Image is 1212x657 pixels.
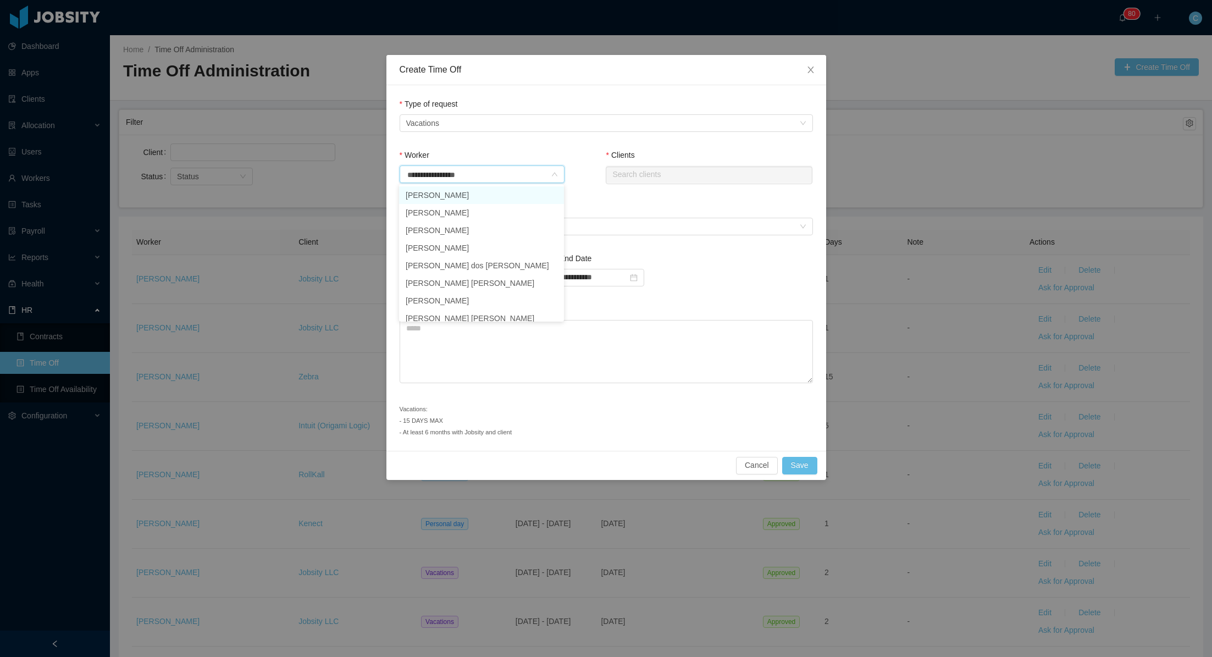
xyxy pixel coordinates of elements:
li: [PERSON_NAME] [399,222,564,239]
i: icon: close [806,65,815,74]
label: Worker [400,151,429,159]
i: icon: down [800,223,806,231]
li: [PERSON_NAME] [PERSON_NAME] [399,274,564,292]
li: [PERSON_NAME] [399,204,564,222]
button: Close [795,55,826,86]
label: End Date [554,254,591,263]
div: Vacations [406,115,439,131]
li: [PERSON_NAME] [399,186,564,204]
textarea: Notes [400,320,813,383]
li: [PERSON_NAME] dos [PERSON_NAME] [399,257,564,274]
li: [PERSON_NAME] [399,239,564,257]
i: icon: calendar [630,274,638,281]
li: [PERSON_NAME] [PERSON_NAME] [399,310,564,327]
li: [PERSON_NAME] [399,292,564,310]
div: Select status [406,221,794,232]
small: Vacations: - 15 DAYS MAX - At least 6 months with Jobsity and client [400,406,512,435]
label: Type of request [400,100,458,108]
label: Clients [606,151,634,159]
input: Worker [406,167,551,184]
i: icon: down [551,171,558,179]
div: Create Time Off [400,64,813,76]
button: Save [782,457,817,474]
button: Cancel [736,457,778,474]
